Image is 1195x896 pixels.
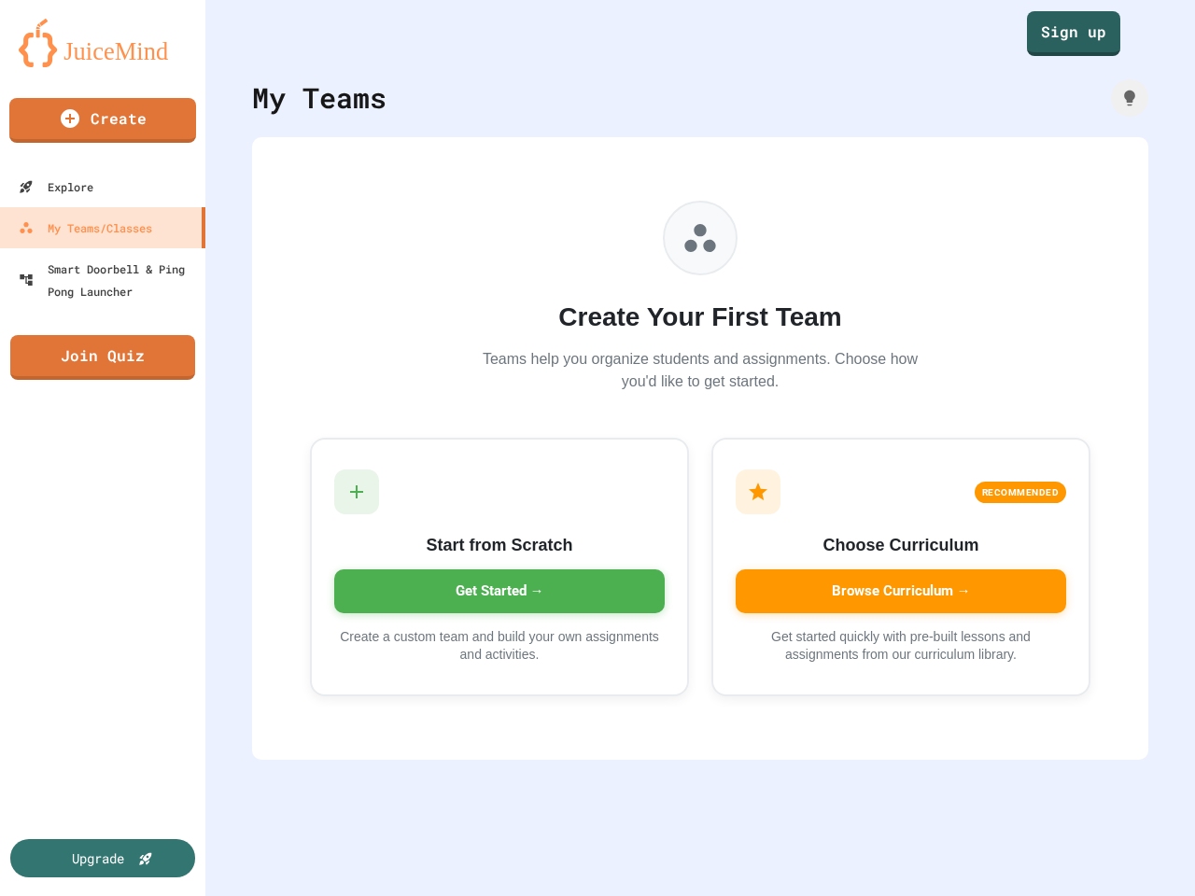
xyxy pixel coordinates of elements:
div: Get Started → [334,569,665,613]
a: Create [9,98,196,143]
div: How it works [1111,79,1148,117]
div: RECOMMENDED [975,482,1067,503]
img: logo-orange.svg [19,19,187,67]
div: My Teams [252,77,387,119]
div: Explore [19,175,93,198]
p: Get started quickly with pre-built lessons and assignments from our curriculum library. [736,628,1066,665]
div: Upgrade [72,848,124,868]
div: Smart Doorbell & Ping Pong Launcher [19,258,198,302]
h2: Create Your First Team [476,298,924,337]
h3: Start from Scratch [334,533,665,558]
p: Create a custom team and build your own assignments and activities. [334,628,665,665]
a: Sign up [1027,11,1120,56]
div: My Teams/Classes [19,217,152,239]
div: Browse Curriculum → [736,569,1066,613]
h3: Choose Curriculum [736,533,1066,558]
p: Teams help you organize students and assignments. Choose how you'd like to get started. [476,348,924,393]
a: Join Quiz [10,335,195,380]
